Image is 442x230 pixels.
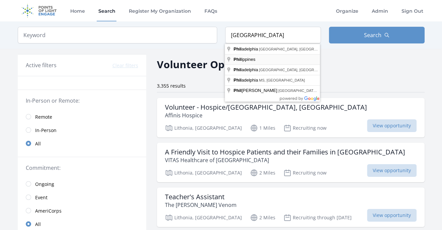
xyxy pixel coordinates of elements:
[225,27,321,43] input: Location
[234,78,259,83] span: adelphia
[35,127,57,134] span: In-Person
[234,88,242,93] span: Phil
[250,169,275,177] p: 2 Miles
[165,201,237,209] p: The [PERSON_NAME] Venom
[26,61,57,69] h3: Active filters
[364,31,381,39] span: Search
[165,156,405,164] p: VITAS Healthcare of [GEOGRAPHIC_DATA]
[157,83,186,89] span: 3,355 results
[165,214,242,222] p: Lithonia, [GEOGRAPHIC_DATA]
[367,164,417,177] span: View opportunity
[112,62,138,69] button: Clear filters
[165,169,242,177] p: Lithonia, [GEOGRAPHIC_DATA]
[35,221,41,228] span: All
[234,88,278,93] span: [PERSON_NAME]
[234,67,259,72] span: adelphia
[157,143,425,182] a: A Friendly Visit to Hospice Patients and their Families in [GEOGRAPHIC_DATA] VITAS Healthcare of ...
[35,181,54,188] span: Ongoing
[250,124,275,132] p: 1 Miles
[234,57,242,62] span: Phil
[259,78,305,82] span: MS, [GEOGRAPHIC_DATA]
[165,111,367,119] p: Affinis Hospice
[283,214,352,222] p: Recruiting through [DATE]
[157,98,425,137] a: Volunteer - Hospice/[GEOGRAPHIC_DATA], [GEOGRAPHIC_DATA] Affinis Hospice Lithonia, [GEOGRAPHIC_DA...
[26,97,138,105] legend: In-Person or Remote:
[18,191,146,204] a: Event
[35,194,48,201] span: Event
[157,57,281,72] h2: Volunteer Opportunities
[35,140,41,147] span: All
[259,68,338,72] span: [GEOGRAPHIC_DATA], [GEOGRAPHIC_DATA]
[329,27,425,43] button: Search
[18,204,146,217] a: AmeriCorps
[283,169,327,177] p: Recruiting now
[165,148,405,156] h3: A Friendly Visit to Hospice Patients and their Families in [GEOGRAPHIC_DATA]
[165,193,237,201] h3: Teacher's Assistant
[18,123,146,137] a: In-Person
[18,177,146,191] a: Ongoing
[35,208,62,214] span: AmeriCorps
[157,188,425,227] a: Teacher's Assistant The [PERSON_NAME] Venom Lithonia, [GEOGRAPHIC_DATA] 2 Miles Recruiting throug...
[234,78,242,83] span: Phil
[35,114,52,120] span: Remote
[18,137,146,150] a: All
[367,119,417,132] span: View opportunity
[367,209,417,222] span: View opportunity
[278,89,357,93] span: [GEOGRAPHIC_DATA], [GEOGRAPHIC_DATA]
[234,57,256,62] span: ippines
[165,124,242,132] p: Lithonia, [GEOGRAPHIC_DATA]
[234,46,242,51] span: Phil
[234,46,259,51] span: adelphia
[26,164,138,172] legend: Commitment:
[18,27,217,43] input: Keyword
[234,67,242,72] span: Phil
[165,103,367,111] h3: Volunteer - Hospice/[GEOGRAPHIC_DATA], [GEOGRAPHIC_DATA]
[259,47,338,51] span: [GEOGRAPHIC_DATA], [GEOGRAPHIC_DATA]
[18,110,146,123] a: Remote
[250,214,275,222] p: 2 Miles
[283,124,327,132] p: Recruiting now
